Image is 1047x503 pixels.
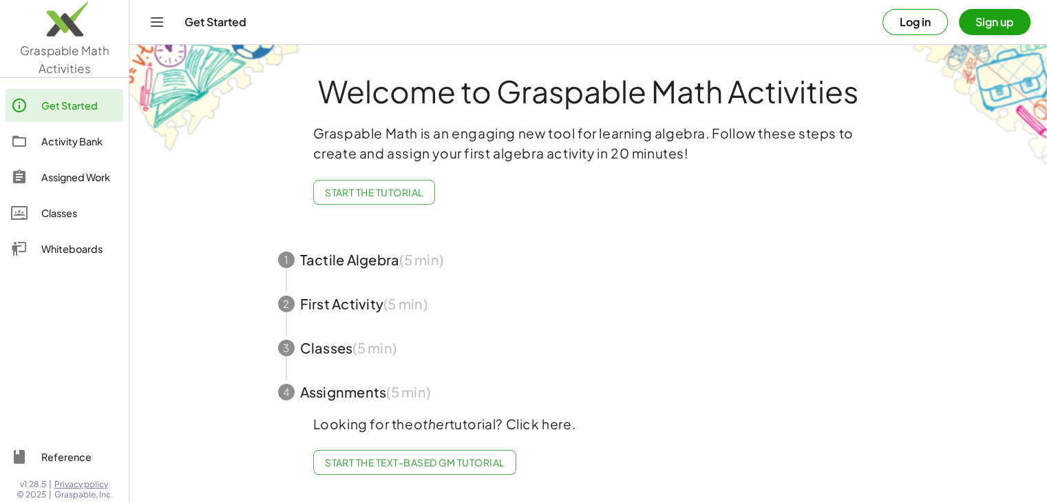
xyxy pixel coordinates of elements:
button: Log in [882,9,948,35]
a: Get Started [6,89,123,122]
button: Toggle navigation [146,11,168,33]
button: 4Assignments(5 min) [262,370,916,414]
div: Classes [41,205,118,221]
div: 2 [278,296,295,312]
button: Sign up [959,9,1030,35]
div: Reference [41,449,118,465]
a: Start the Text-based GM Tutorial [313,450,516,475]
div: 4 [278,384,295,400]
span: Start the Tutorial [325,186,423,198]
button: 1Tactile Algebra(5 min) [262,238,916,282]
div: Whiteboards [41,240,118,257]
button: 2First Activity(5 min) [262,282,916,326]
span: © 2025 [17,489,46,500]
div: Get Started [41,97,118,114]
em: other [414,415,450,432]
p: Graspable Math is an engaging new tool for learning algebra. Follow these steps to create and ass... [313,123,864,163]
p: Looking for the tutorial? Click here. [313,414,864,434]
h1: Welcome to Graspable Math Activities [253,75,924,107]
div: 1 [278,251,295,268]
a: Assigned Work [6,161,123,194]
button: 3Classes(5 min) [262,326,916,370]
div: Activity Bank [41,133,118,150]
span: Start the Text-based GM Tutorial [325,456,505,469]
div: 3 [278,340,295,356]
span: Graspable Math Activities [20,43,109,76]
a: Classes [6,196,123,229]
a: Activity Bank [6,125,123,158]
a: Privacy policy [54,479,113,490]
img: get-started-bg-ul-Ceg4j33I.png [129,43,302,153]
span: Graspable, Inc. [54,489,113,500]
a: Reference [6,440,123,473]
span: | [49,479,52,490]
button: Start the Tutorial [313,180,435,205]
a: Whiteboards [6,232,123,265]
div: Assigned Work [41,169,118,185]
span: v1.28.5 [20,479,46,490]
span: | [49,489,52,500]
